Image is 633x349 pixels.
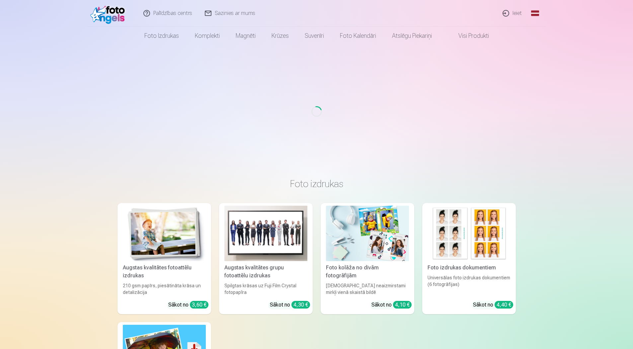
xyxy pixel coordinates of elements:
[332,27,384,45] a: Foto kalendāri
[264,27,297,45] a: Krūzes
[384,27,440,45] a: Atslēgu piekariņi
[120,282,208,296] div: 210 gsm papīrs, piesātināta krāsa un detalizācija
[190,301,208,309] div: 3,60 €
[428,206,511,261] img: Foto izdrukas dokumentiem
[222,282,310,296] div: Spilgtas krāsas uz Fuji Film Crystal fotopapīra
[187,27,228,45] a: Komplekti
[224,206,307,261] img: Augstas kvalitātes grupu fotoattēlu izdrukas
[425,264,513,272] div: Foto izdrukas dokumentiem
[495,301,513,309] div: 4,40 €
[228,27,264,45] a: Magnēti
[90,3,128,24] img: /fa1
[168,301,208,309] div: Sākot no
[422,203,516,314] a: Foto izdrukas dokumentiemFoto izdrukas dokumentiemUniversālas foto izdrukas dokumentiem (6 fotogr...
[291,301,310,309] div: 4,30 €
[321,203,414,314] a: Foto kolāža no divām fotogrāfijāmFoto kolāža no divām fotogrāfijām[DEMOGRAPHIC_DATA] neaizmirstam...
[123,206,206,261] img: Augstas kvalitātes fotoattēlu izdrukas
[473,301,513,309] div: Sākot no
[120,264,208,280] div: Augstas kvalitātes fotoattēlu izdrukas
[136,27,187,45] a: Foto izdrukas
[323,264,412,280] div: Foto kolāža no divām fotogrāfijām
[222,264,310,280] div: Augstas kvalitātes grupu fotoattēlu izdrukas
[371,301,412,309] div: Sākot no
[297,27,332,45] a: Suvenīri
[393,301,412,309] div: 4,10 €
[123,178,511,190] h3: Foto izdrukas
[219,203,313,314] a: Augstas kvalitātes grupu fotoattēlu izdrukasAugstas kvalitātes grupu fotoattēlu izdrukasSpilgtas ...
[425,274,513,296] div: Universālas foto izdrukas dokumentiem (6 fotogrāfijas)
[270,301,310,309] div: Sākot no
[440,27,497,45] a: Visi produkti
[118,203,211,314] a: Augstas kvalitātes fotoattēlu izdrukasAugstas kvalitātes fotoattēlu izdrukas210 gsm papīrs, piesā...
[323,282,412,296] div: [DEMOGRAPHIC_DATA] neaizmirstami mirkļi vienā skaistā bildē
[326,206,409,261] img: Foto kolāža no divām fotogrāfijām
